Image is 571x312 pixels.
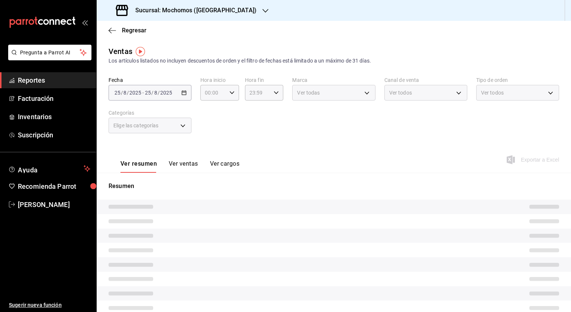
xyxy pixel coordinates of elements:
[129,6,257,15] h3: Sucursal: Mochomos ([GEOGRAPHIC_DATA])
[120,160,239,173] div: navigation tabs
[109,57,559,65] div: Los artículos listados no incluyen descuentos de orden y el filtro de fechas está limitado a un m...
[481,89,504,96] span: Ver todos
[123,90,127,96] input: --
[145,90,151,96] input: --
[18,93,90,104] span: Facturación
[18,130,90,140] span: Suscripción
[292,77,375,83] label: Marca
[5,54,91,62] a: Pregunta a Parrot AI
[384,77,467,83] label: Canal de venta
[160,90,172,96] input: ----
[158,90,160,96] span: /
[109,77,191,83] label: Fecha
[127,90,129,96] span: /
[18,112,90,122] span: Inventarios
[122,27,146,34] span: Regresar
[121,90,123,96] span: /
[18,200,90,210] span: [PERSON_NAME]
[200,77,239,83] label: Hora inicio
[297,89,320,96] span: Ver todas
[109,182,559,191] p: Resumen
[476,77,559,83] label: Tipo de orden
[210,160,240,173] button: Ver cargos
[129,90,142,96] input: ----
[8,45,91,60] button: Pregunta a Parrot AI
[18,181,90,191] span: Recomienda Parrot
[114,90,121,96] input: --
[20,49,80,57] span: Pregunta a Parrot AI
[109,110,191,115] label: Categorías
[82,19,88,25] button: open_drawer_menu
[142,90,144,96] span: -
[109,46,132,57] div: Ventas
[136,47,145,56] img: Tooltip marker
[9,301,90,309] span: Sugerir nueva función
[154,90,158,96] input: --
[109,27,146,34] button: Regresar
[151,90,154,96] span: /
[245,77,284,83] label: Hora fin
[120,160,157,173] button: Ver resumen
[389,89,412,96] span: Ver todos
[18,164,81,173] span: Ayuda
[169,160,198,173] button: Ver ventas
[113,122,159,129] span: Elige las categorías
[18,75,90,85] span: Reportes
